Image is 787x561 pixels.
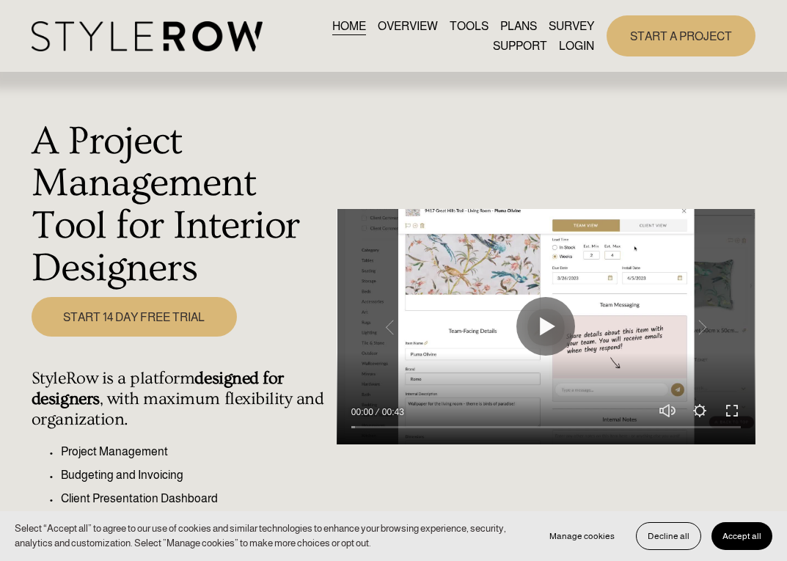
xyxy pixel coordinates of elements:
[493,37,547,55] span: SUPPORT
[32,297,237,336] a: START 14 DAY FREE TRIAL
[332,16,366,36] a: HOME
[549,531,615,541] span: Manage cookies
[711,522,772,550] button: Accept all
[559,36,594,56] a: LOGIN
[722,531,761,541] span: Accept all
[549,16,594,36] a: SURVEY
[61,466,329,484] p: Budgeting and Invoicing
[538,522,626,550] button: Manage cookies
[32,21,263,51] img: StyleRow
[61,443,329,461] p: Project Management
[32,368,329,429] h4: StyleRow is a platform , with maximum flexibility and organization.
[351,405,377,419] div: Current time
[15,521,524,551] p: Select “Accept all” to agree to our use of cookies and similar technologies to enhance your brows...
[377,405,408,419] div: Duration
[636,522,701,550] button: Decline all
[61,490,329,507] p: Client Presentation Dashboard
[516,297,575,356] button: Play
[32,120,329,290] h1: A Project Management Tool for Interior Designers
[378,16,438,36] a: OVERVIEW
[500,16,537,36] a: PLANS
[648,531,689,541] span: Decline all
[351,422,741,432] input: Seek
[607,15,755,56] a: START A PROJECT
[450,16,488,36] a: TOOLS
[493,36,547,56] a: folder dropdown
[32,368,288,408] strong: designed for designers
